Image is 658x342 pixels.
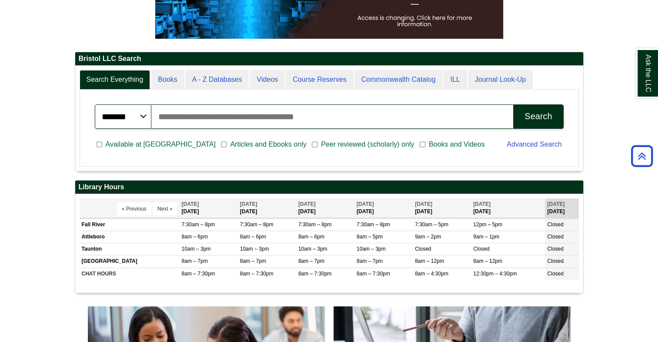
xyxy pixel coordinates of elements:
th: [DATE] [180,198,238,218]
span: 8am – 7:30pm [240,271,274,277]
span: 8am – 5pm [357,234,383,240]
span: Closed [547,258,563,264]
a: Videos [250,70,285,90]
span: [DATE] [182,201,199,207]
td: CHAT HOURS [80,268,180,280]
span: Books and Videos [425,139,488,150]
a: ILL [443,70,467,90]
td: Taunton [80,243,180,255]
span: [DATE] [298,201,316,207]
span: 8am – 12pm [473,258,502,264]
span: [DATE] [415,201,432,207]
span: 10am – 3pm [240,246,269,252]
a: Search Everything [80,70,150,90]
span: Closed [547,246,563,252]
h2: Library Hours [75,181,583,194]
td: [GEOGRAPHIC_DATA] [80,255,180,268]
span: [DATE] [240,201,257,207]
span: 8am – 4:30pm [415,271,448,277]
span: Available at [GEOGRAPHIC_DATA] [102,139,219,150]
span: [DATE] [547,201,564,207]
a: Course Reserves [286,70,354,90]
span: 10am – 3pm [182,246,211,252]
span: 10am – 3pm [357,246,386,252]
span: 8am – 7pm [240,258,266,264]
span: 7:30am – 8pm [182,221,215,228]
th: [DATE] [545,198,578,218]
input: Available at [GEOGRAPHIC_DATA] [97,141,102,148]
span: Closed [547,271,563,277]
button: Next » [153,202,177,215]
input: Peer reviewed (scholarly) only [312,141,317,148]
th: [DATE] [296,198,354,218]
span: 8am – 6pm [182,234,208,240]
span: 8am – 12pm [415,258,444,264]
span: 7:30am – 8pm [298,221,332,228]
th: [DATE] [413,198,471,218]
button: « Previous [117,202,151,215]
th: [DATE] [354,198,413,218]
h2: Bristol LLC Search [75,52,583,66]
a: Advanced Search [507,141,561,148]
span: Closed [547,234,563,240]
span: Articles and Ebooks only [227,139,310,150]
span: Peer reviewed (scholarly) only [317,139,418,150]
div: Search [524,111,552,121]
span: 7:30am – 8pm [240,221,274,228]
span: 8am – 6pm [298,234,324,240]
span: 7:30am – 8pm [357,221,390,228]
span: Closed [473,246,489,252]
th: [DATE] [471,198,545,218]
span: 12:30pm – 4:30pm [473,271,517,277]
span: [DATE] [473,201,491,207]
span: 8am – 7:30pm [182,271,215,277]
input: Books and Videos [420,141,425,148]
th: [DATE] [238,198,296,218]
td: Fall River [80,218,180,231]
span: Closed [415,246,431,252]
span: 8am – 7pm [357,258,383,264]
a: Books [151,70,184,90]
input: Articles and Ebooks only [221,141,227,148]
span: 7:30am – 5pm [415,221,448,228]
span: 9am – 2pm [415,234,441,240]
span: [DATE] [357,201,374,207]
a: Back to Top [628,150,656,162]
button: Search [513,104,563,129]
a: Journal Look-Up [468,70,533,90]
span: 8am – 7:30pm [357,271,390,277]
span: 8am – 7pm [298,258,324,264]
a: Commonwealth Catalog [354,70,443,90]
span: 8am – 7:30pm [298,271,332,277]
td: Attleboro [80,231,180,243]
a: A - Z Databases [185,70,249,90]
span: Closed [547,221,563,228]
span: 8am – 6pm [240,234,266,240]
span: 10am – 3pm [298,246,327,252]
span: 12pm – 5pm [473,221,502,228]
span: 8am – 7pm [182,258,208,264]
span: 9am – 1pm [473,234,499,240]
